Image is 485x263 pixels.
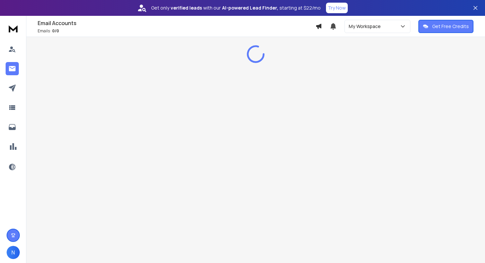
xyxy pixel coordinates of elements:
strong: verified leads [171,5,202,11]
p: Get Free Credits [432,23,469,30]
strong: AI-powered Lead Finder, [222,5,278,11]
p: Try Now [328,5,346,11]
p: Emails : [38,28,315,34]
button: N [7,246,20,259]
p: Get only with our starting at $22/mo [151,5,321,11]
button: Get Free Credits [418,20,473,33]
p: My Workspace [349,23,383,30]
img: logo [7,22,20,35]
button: Try Now [326,3,348,13]
h1: Email Accounts [38,19,315,27]
span: 0 / 0 [52,28,59,34]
